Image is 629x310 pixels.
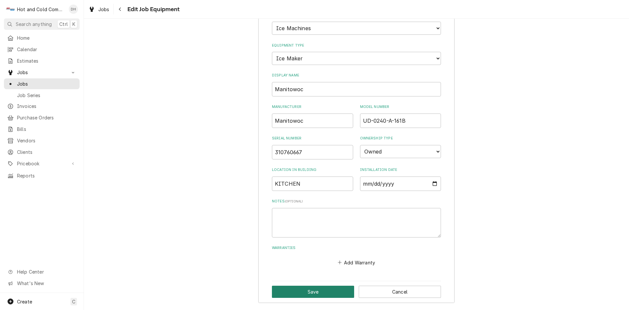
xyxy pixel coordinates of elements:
[17,149,76,155] span: Clients
[4,78,80,89] a: Jobs
[17,46,76,53] span: Calendar
[17,92,76,99] span: Job Series
[72,21,75,28] span: K
[17,299,32,304] span: Create
[360,176,441,191] input: yyyy-mm-dd
[360,104,441,128] div: Model Number
[4,278,80,289] a: Go to What's New
[360,104,441,110] label: Model Number
[272,245,441,267] div: Warranties
[272,167,353,191] div: Location in Building
[86,4,112,15] a: Jobs
[272,199,441,237] div: Notes
[360,136,441,141] label: Ownership Type
[115,4,125,14] button: Navigate back
[6,5,15,14] div: Hot and Cold Commercial Kitchens, Inc.'s Avatar
[17,172,76,179] span: Reports
[4,147,80,157] a: Clients
[17,57,76,64] span: Estimates
[272,104,353,110] label: Manufacturer
[17,34,76,41] span: Home
[272,73,441,96] div: Display Name
[4,101,80,112] a: Invoices
[272,136,353,159] div: Serial Number
[360,167,441,173] label: Installation Date
[272,199,441,204] label: Notes
[17,6,65,13] div: Hot and Cold Commercial Kitchens, Inc.
[17,69,67,76] span: Jobs
[272,281,441,302] div: Button Group Row
[285,199,303,203] span: ( optional )
[272,281,441,302] div: Button Group
[4,170,80,181] a: Reports
[69,5,78,14] div: DH
[17,137,76,144] span: Vendors
[4,124,80,134] a: Bills
[98,6,109,13] span: Jobs
[272,136,353,141] label: Serial Number
[59,21,68,28] span: Ctrl
[4,135,80,146] a: Vendors
[360,136,441,159] div: Ownership Type
[4,44,80,55] a: Calendar
[336,258,376,267] button: Add Warranty
[272,167,353,173] label: Location in Building
[4,112,80,123] a: Purchase Orders
[272,104,353,128] div: Manufacturer
[17,160,67,167] span: Pricebook
[72,298,75,305] span: C
[125,5,180,14] span: Edit Job Equipment
[272,43,441,48] label: Equipment Type
[17,103,76,110] span: Invoices
[272,286,354,298] button: Save
[4,90,80,101] a: Job Series
[17,80,76,87] span: Jobs
[4,67,80,78] a: Go to Jobs
[272,43,441,65] div: Equipment Type
[272,6,441,267] div: Equipment Edit Form
[4,55,80,66] a: Estimates
[360,167,441,191] div: Installation Date
[272,13,441,35] div: Equipment Category
[17,126,76,133] span: Bills
[17,280,76,287] span: What's New
[272,245,441,251] label: Warranties
[359,286,441,298] button: Cancel
[4,158,80,169] a: Go to Pricebook
[69,5,78,14] div: Daryl Harris's Avatar
[17,114,76,121] span: Purchase Orders
[4,266,80,277] a: Go to Help Center
[272,73,441,78] label: Display Name
[16,21,52,28] span: Search anything
[4,32,80,43] a: Home
[6,5,15,14] div: H
[17,268,76,275] span: Help Center
[4,18,80,30] button: Search anythingCtrlK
